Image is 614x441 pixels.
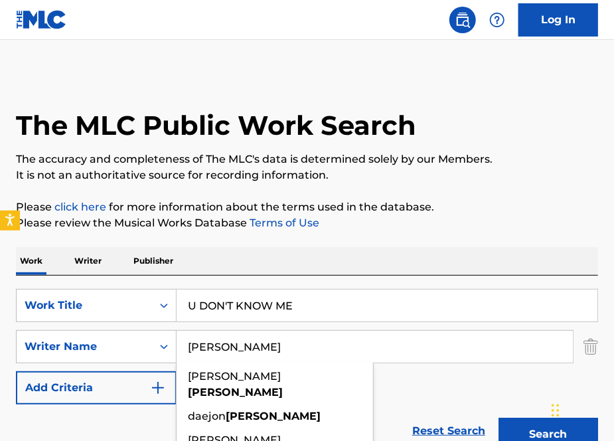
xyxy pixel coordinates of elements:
[25,298,144,313] div: Work Title
[54,201,106,213] a: click here
[489,12,505,28] img: help
[70,247,106,275] p: Writer
[552,391,560,430] div: Drag
[16,167,598,183] p: It is not an authoritative source for recording information.
[188,410,226,422] span: daejon
[16,151,598,167] p: The accuracy and completeness of The MLC's data is determined solely by our Members.
[247,217,319,229] a: Terms of Use
[583,330,598,363] img: Delete Criterion
[455,12,471,28] img: search
[548,377,614,441] iframe: Chat Widget
[16,109,416,142] h1: The MLC Public Work Search
[484,7,510,33] div: Help
[129,247,177,275] p: Publisher
[16,371,177,404] button: Add Criteria
[188,370,281,383] span: [PERSON_NAME]
[449,7,476,33] a: Public Search
[16,10,67,29] img: MLC Logo
[226,410,321,422] strong: [PERSON_NAME]
[518,3,598,37] a: Log In
[16,247,46,275] p: Work
[150,380,166,396] img: 9d2ae6d4665cec9f34b9.svg
[188,386,283,398] strong: [PERSON_NAME]
[16,199,598,215] p: Please for more information about the terms used in the database.
[16,215,598,231] p: Please review the Musical Works Database
[25,339,144,355] div: Writer Name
